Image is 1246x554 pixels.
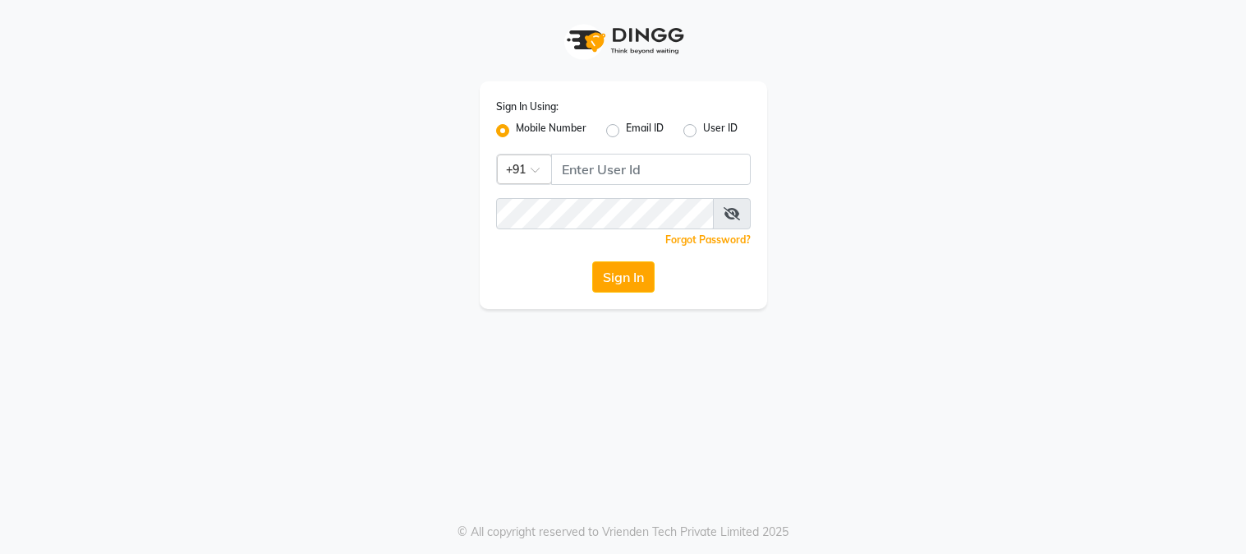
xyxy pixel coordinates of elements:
button: Sign In [592,261,655,293]
label: Mobile Number [516,121,586,141]
label: Sign In Using: [496,99,559,114]
input: Username [496,198,714,229]
label: User ID [703,121,738,141]
a: Forgot Password? [665,233,751,246]
img: logo1.svg [558,16,689,65]
input: Username [551,154,751,185]
label: Email ID [626,121,664,141]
